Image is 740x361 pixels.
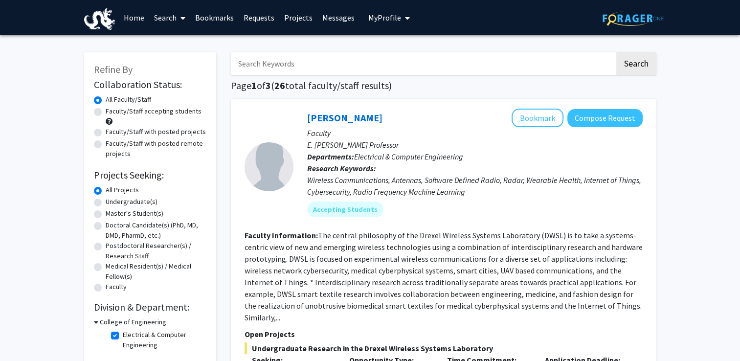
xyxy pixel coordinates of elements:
label: All Projects [106,185,139,195]
a: Home [119,0,149,35]
img: Drexel University Logo [84,8,115,30]
h2: Projects Seeking: [94,169,206,181]
a: Requests [239,0,279,35]
label: Undergraduate(s) [106,197,157,207]
div: Wireless Communications, Antennas, Software Defined Radio, Radar, Wearable Health, Internet of Th... [307,174,643,198]
button: Compose Request to Kapil Dandekar [567,109,643,127]
p: Faculty [307,127,643,139]
span: Undergraduate Research in the Drexel Wireless Systems Laboratory [245,342,643,354]
span: Electrical & Computer Engineering [354,152,463,161]
span: 1 [251,79,257,91]
label: Electrical & Computer Engineering [123,330,204,350]
label: Doctoral Candidate(s) (PhD, MD, DMD, PharmD, etc.) [106,220,206,241]
span: Refine By [94,63,133,75]
a: Bookmarks [190,0,239,35]
button: Add Kapil Dandekar to Bookmarks [512,109,563,127]
h2: Collaboration Status: [94,79,206,90]
button: Search [616,52,656,75]
img: ForagerOne Logo [603,11,664,26]
a: [PERSON_NAME] [307,112,382,124]
b: Faculty Information: [245,230,318,240]
label: Medical Resident(s) / Medical Fellow(s) [106,261,206,282]
label: Master's Student(s) [106,208,163,219]
label: Faculty/Staff accepting students [106,106,202,116]
span: 26 [274,79,285,91]
a: Messages [317,0,359,35]
iframe: Chat [698,317,733,354]
b: Research Keywords: [307,163,376,173]
mat-chip: Accepting Students [307,202,383,217]
h1: Page of ( total faculty/staff results) [231,80,656,91]
input: Search Keywords [231,52,615,75]
p: Open Projects [245,328,643,340]
label: Faculty [106,282,127,292]
label: Postdoctoral Researcher(s) / Research Staff [106,241,206,261]
a: Projects [279,0,317,35]
span: My Profile [368,13,401,23]
fg-read-more: The central philosophy of the Drexel Wireless Systems Laboratory (DWSL) is to take a systems-cent... [245,230,643,322]
span: 3 [266,79,271,91]
label: Faculty/Staff with posted remote projects [106,138,206,159]
p: E. [PERSON_NAME] Professor [307,139,643,151]
label: All Faculty/Staff [106,94,151,105]
a: Search [149,0,190,35]
h2: Division & Department: [94,301,206,313]
b: Departments: [307,152,354,161]
h3: College of Engineering [100,317,166,327]
label: Faculty/Staff with posted projects [106,127,206,137]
